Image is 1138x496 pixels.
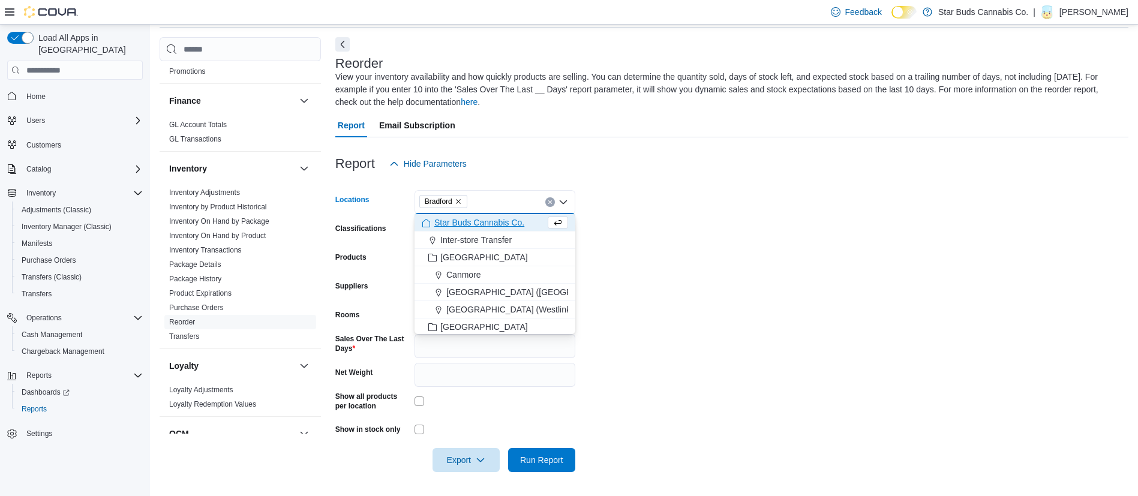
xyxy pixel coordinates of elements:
[415,214,575,232] button: Star Buds Cannabis Co.
[169,202,267,212] span: Inventory by Product Historical
[169,399,256,409] span: Loyalty Redemption Values
[12,269,148,285] button: Transfers (Classic)
[160,383,321,416] div: Loyalty
[17,385,143,399] span: Dashboards
[26,92,46,101] span: Home
[2,367,148,384] button: Reports
[22,186,143,200] span: Inventory
[22,255,76,265] span: Purchase Orders
[169,217,269,226] span: Inventory On Hand by Package
[22,89,50,104] a: Home
[335,392,410,411] label: Show all products per location
[2,161,148,178] button: Catalog
[891,6,917,19] input: Dark Mode
[169,288,232,298] span: Product Expirations
[169,360,295,372] button: Loyalty
[297,426,311,441] button: OCM
[22,88,143,103] span: Home
[17,220,116,234] a: Inventory Manager (Classic)
[160,185,321,348] div: Inventory
[22,311,143,325] span: Operations
[17,236,143,251] span: Manifests
[169,274,221,284] span: Package History
[169,203,267,211] a: Inventory by Product Historical
[12,285,148,302] button: Transfers
[433,448,500,472] button: Export
[22,330,82,339] span: Cash Management
[169,303,224,312] a: Purchase Orders
[169,188,240,197] a: Inventory Adjustments
[419,195,467,208] span: Bradford
[404,158,467,170] span: Hide Parameters
[22,289,52,299] span: Transfers
[17,402,143,416] span: Reports
[297,94,311,108] button: Finance
[938,5,1028,19] p: Star Buds Cannabis Co.
[415,318,575,336] button: [GEOGRAPHIC_DATA]
[17,385,74,399] a: Dashboards
[169,95,201,107] h3: Finance
[22,138,66,152] a: Customers
[415,232,575,249] button: Inter-store Transfer
[7,82,143,473] nav: Complex example
[22,162,56,176] button: Catalog
[24,6,78,18] img: Cova
[169,67,206,76] a: Promotions
[559,197,568,207] button: Close list of options
[17,327,87,342] a: Cash Management
[22,347,104,356] span: Chargeback Management
[335,71,1122,109] div: View your inventory availability and how quickly products are selling. You can determine the quan...
[12,218,148,235] button: Inventory Manager (Classic)
[22,113,50,128] button: Users
[26,313,62,323] span: Operations
[446,286,629,298] span: [GEOGRAPHIC_DATA] ([GEOGRAPHIC_DATA])
[17,203,96,217] a: Adjustments (Classic)
[335,252,367,262] label: Products
[26,371,52,380] span: Reports
[17,253,81,267] a: Purchase Orders
[26,140,61,150] span: Customers
[169,400,256,408] a: Loyalty Redemption Values
[415,301,575,318] button: [GEOGRAPHIC_DATA] (Westlink)
[17,270,86,284] a: Transfers (Classic)
[17,344,143,359] span: Chargeback Management
[169,95,295,107] button: Finance
[415,249,575,266] button: [GEOGRAPHIC_DATA]
[335,368,373,377] label: Net Weight
[22,311,67,325] button: Operations
[461,97,478,107] a: here
[169,275,221,283] a: Package History
[17,287,56,301] a: Transfers
[446,269,481,281] span: Canmore
[169,232,266,240] a: Inventory On Hand by Product
[17,253,143,267] span: Purchase Orders
[26,164,51,174] span: Catalog
[2,112,148,129] button: Users
[440,251,528,263] span: [GEOGRAPHIC_DATA]
[169,317,195,327] span: Reorder
[12,343,148,360] button: Chargeback Management
[169,332,199,341] span: Transfers
[34,32,143,56] span: Load All Apps in [GEOGRAPHIC_DATA]
[425,196,452,208] span: Bradford
[169,135,221,143] a: GL Transactions
[12,252,148,269] button: Purchase Orders
[17,344,109,359] a: Chargeback Management
[22,426,143,441] span: Settings
[335,310,360,320] label: Rooms
[169,163,207,175] h3: Inventory
[2,309,148,326] button: Operations
[169,318,195,326] a: Reorder
[415,284,575,301] button: [GEOGRAPHIC_DATA] ([GEOGRAPHIC_DATA])
[379,113,455,137] span: Email Subscription
[335,224,386,233] label: Classifications
[22,162,143,176] span: Catalog
[335,334,410,353] label: Sales Over The Last Days
[520,454,563,466] span: Run Report
[169,385,233,395] span: Loyalty Adjustments
[2,136,148,154] button: Customers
